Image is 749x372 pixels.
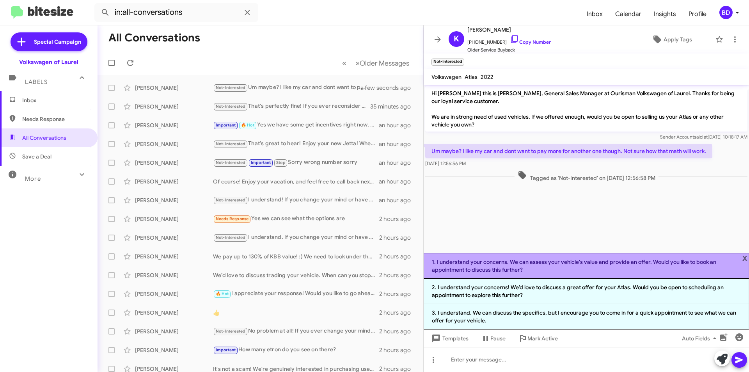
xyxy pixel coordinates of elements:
div: [PERSON_NAME] [135,121,213,129]
button: Auto Fields [676,331,726,345]
div: [PERSON_NAME] [135,140,213,148]
span: Apply Tags [664,32,692,46]
button: BD [713,6,740,19]
span: Auto Fields [682,331,719,345]
span: Tagged as 'Not-Interested' on [DATE] 12:56:58 PM [515,171,658,182]
div: [PERSON_NAME] [135,178,213,185]
span: Not-Interested [216,141,246,146]
div: Of course! Enjoy your vacation, and feel free to call back next week when you're ready to discuss... [213,178,379,185]
div: [PERSON_NAME] [135,103,213,110]
button: Templates [424,331,475,345]
div: [PERSON_NAME] [135,309,213,317]
button: Pause [475,331,512,345]
div: BD [719,6,733,19]
div: 2 hours ago [379,328,417,335]
div: 35 minutes ago [370,103,417,110]
div: [PERSON_NAME] [135,215,213,223]
div: Yes we have some get incentives right now, when can you make it in? [213,121,379,130]
span: Not-Interested [216,104,246,109]
span: Atlas [465,73,477,80]
span: [DATE] 12:56:56 PM [425,160,466,166]
span: Not-Interested [216,329,246,334]
div: 2 hours ago [379,309,417,317]
div: I appreciate your response! Would you like to go ahead and book an appointment for either [DATE] ... [213,289,379,298]
span: Important [251,160,271,165]
span: All Conversations [22,134,66,142]
span: x [742,253,747,262]
input: Search [94,3,258,22]
span: Needs Response [216,216,249,221]
span: Older Messages [360,59,409,68]
span: Pause [490,331,506,345]
div: an hour ago [379,159,417,167]
span: [PERSON_NAME] [467,25,551,34]
span: Mark Active [527,331,558,345]
span: Save a Deal [22,153,51,160]
span: Not-Interested [216,235,246,240]
div: Um maybe? I like my car and dont want to pay more for another one though. Not sure how that math ... [213,83,370,92]
div: [PERSON_NAME] [135,159,213,167]
a: Inbox [580,3,609,25]
div: a few seconds ago [370,84,417,92]
div: an hour ago [379,140,417,148]
div: [PERSON_NAME] [135,328,213,335]
div: 2 hours ago [379,346,417,354]
li: 2. I understand your concerns! We’d love to discuss a great offer for your Atlas. Would you be op... [424,279,749,304]
a: Profile [682,3,713,25]
div: an hour ago [379,121,417,129]
p: Hi [PERSON_NAME] this is [PERSON_NAME], General Sales Manager at Ourisman Volkswagen of Laurel. T... [425,86,747,132]
div: [PERSON_NAME] [135,196,213,204]
span: « [342,58,346,68]
div: [PERSON_NAME] [135,234,213,242]
h1: All Conversations [108,32,200,44]
div: Yes we can see what the options are [213,214,379,223]
span: Sender Account [DATE] 10:18:17 AM [660,134,747,140]
li: 3. I understand. We can discuss the specifics, but I encourage you to come in for a quick appoint... [424,304,749,329]
nav: Page navigation example [338,55,414,71]
a: Special Campaign [11,32,87,51]
div: [PERSON_NAME] [135,346,213,354]
div: [PERSON_NAME] [135,271,213,279]
div: 2 hours ago [379,234,417,242]
span: Stop [276,160,286,165]
div: 2 hours ago [379,215,417,223]
small: Not-Interested [431,59,464,66]
span: Not-Interested [216,160,246,165]
div: Sorry wrong number sorry [213,158,379,167]
a: Copy Number [510,39,551,45]
span: Older Service Buyback [467,46,551,54]
p: Um maybe? I like my car and dont want to pay more for another one though. Not sure how that math ... [425,144,712,158]
button: Next [351,55,414,71]
span: Important [216,123,236,128]
div: [PERSON_NAME] [135,84,213,92]
span: Special Campaign [34,38,81,46]
a: Calendar [609,3,648,25]
li: 1. I understand your concerns. We can assess your vehicle's value and provide an offer. Would you... [424,253,749,279]
div: Volkswagen of Laurel [19,58,78,66]
div: an hour ago [379,178,417,185]
div: We pay up to 130% of KBB value! :) We need to look under the hood to get you an exact number - so... [213,253,379,260]
div: I understand! If you change your mind or have any questions in the future, feel free to reach out... [213,196,379,205]
div: an hour ago [379,196,417,204]
div: [PERSON_NAME] [135,290,213,298]
div: 2 hours ago [379,271,417,279]
span: » [355,58,360,68]
div: How many etron do you see on there? [213,345,379,354]
span: 🔥 Hot [216,291,229,296]
div: [PERSON_NAME] [135,253,213,260]
span: Labels [25,78,48,85]
a: Insights [648,3,682,25]
span: [PHONE_NUMBER] [467,34,551,46]
button: Previous [337,55,351,71]
span: 2022 [481,73,493,80]
span: More [25,175,41,182]
span: Not-Interested [216,85,246,90]
div: 2 hours ago [379,253,417,260]
div: That's perfectly fine! If you ever reconsider or want to know more about vehicle buying, feel fre... [213,102,370,111]
span: K [454,33,459,45]
span: Volkswagen [431,73,461,80]
button: Mark Active [512,331,564,345]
